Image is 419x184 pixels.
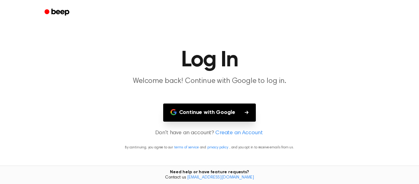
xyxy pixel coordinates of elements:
[187,175,254,180] a: [EMAIL_ADDRESS][DOMAIN_NAME]
[163,104,256,122] button: Continue with Google
[174,146,198,149] a: terms of service
[92,76,327,86] p: Welcome back! Continue with Google to log in.
[7,129,412,137] p: Don't have an account?
[40,6,75,18] a: Beep
[7,145,412,150] p: By continuing, you agree to our and , and you opt in to receive emails from us.
[52,49,367,71] h1: Log In
[215,129,263,137] a: Create an Account
[207,146,228,149] a: privacy policy
[4,175,415,181] span: Contact us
